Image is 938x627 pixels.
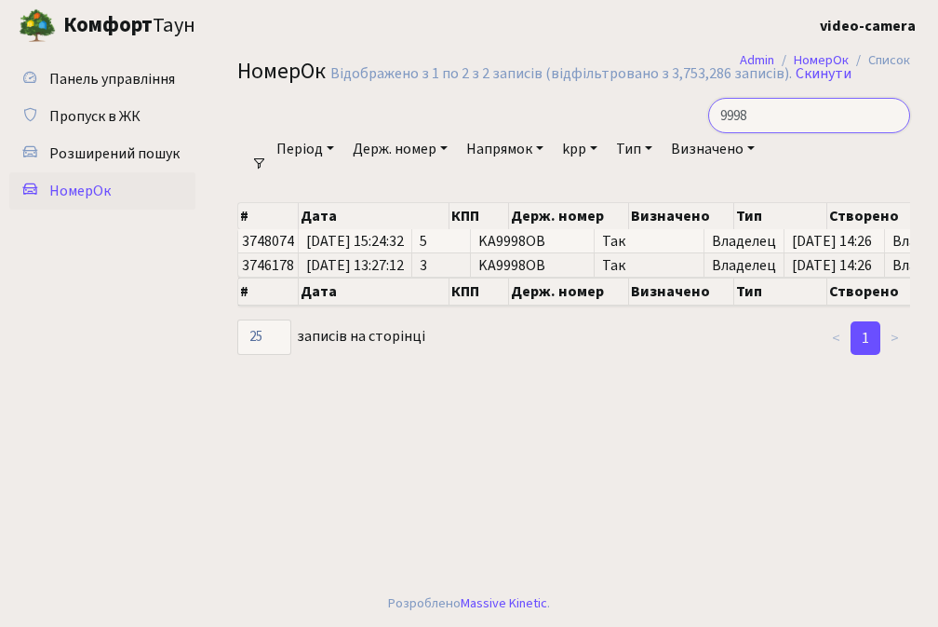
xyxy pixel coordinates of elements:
th: # [238,203,299,229]
b: video-camera [820,16,916,36]
button: Переключити навігацію [233,10,279,41]
th: Дата [299,278,450,306]
span: Пропуск в ЖК [49,106,141,127]
th: Тип [734,278,827,306]
a: НомерОк [9,172,195,210]
th: КПП [449,278,509,306]
span: НомерОк [49,181,111,201]
th: # [238,278,299,306]
span: Таун [63,10,195,42]
img: logo.png [19,7,56,45]
th: Тип [734,203,827,229]
span: KA9998OB [478,231,545,252]
a: Період [269,133,342,165]
label: записів на сторінці [237,320,425,355]
span: [DATE] 14:26 [792,258,877,273]
nav: breadcrumb [712,41,938,80]
th: Визначено [629,203,734,229]
a: Держ. номер [345,133,455,165]
a: Панель управління [9,61,195,98]
span: 3 [420,258,462,273]
b: Комфорт [63,10,153,40]
a: Massive Kinetic [461,593,547,613]
span: KA9998OB [478,255,545,276]
th: Держ. номер [509,203,628,229]
th: Визначено [629,278,734,306]
div: Розроблено . [388,593,550,614]
th: КПП [449,203,509,229]
span: Так [602,234,696,249]
a: НомерОк [794,50,849,70]
span: Розширений пошук [49,143,180,164]
a: Розширений пошук [9,135,195,172]
select: записів на сторінці [237,320,291,355]
span: Так [602,258,696,273]
input: Пошук... [708,98,910,133]
a: video-camera [820,15,916,37]
span: 3746178 [242,255,294,276]
a: Тип [609,133,660,165]
span: 3748074 [242,231,294,252]
div: Відображено з 1 по 2 з 2 записів (відфільтровано з 3,753,286 записів). [330,65,792,83]
span: Панель управління [49,69,175,89]
a: Пропуск в ЖК [9,98,195,135]
a: Скинути [796,65,851,83]
span: НомерОк [237,55,326,88]
span: [DATE] 14:26 [792,234,877,249]
span: [DATE] 13:27:12 [306,258,404,273]
li: Список [849,50,910,71]
a: 1 [851,321,880,355]
span: Владелец [712,258,776,273]
span: 5 [420,234,462,249]
a: Визначено [663,133,762,165]
a: kpp [555,133,605,165]
a: Напрямок [459,133,551,165]
th: Держ. номер [509,278,628,306]
span: [DATE] 15:24:32 [306,234,404,249]
th: Дата [299,203,450,229]
a: Admin [740,50,774,70]
span: Владелец [712,234,776,249]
